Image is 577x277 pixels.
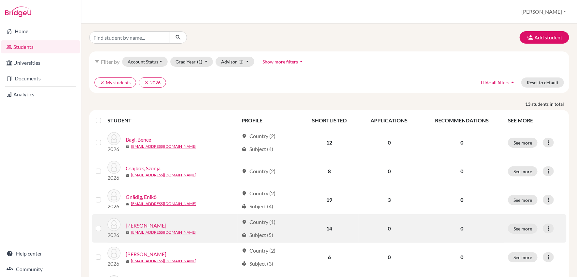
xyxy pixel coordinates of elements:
[359,243,420,271] td: 0
[170,57,213,67] button: Grad Year(1)
[508,252,538,262] button: See more
[424,167,500,175] p: 0
[107,189,120,202] img: Gnädig, Enikő
[1,88,80,101] a: Analytics
[519,6,569,18] button: [PERSON_NAME]
[139,77,166,88] button: clear2026
[242,260,273,268] div: Subject (3)
[1,40,80,53] a: Students
[94,77,136,88] button: clearMy students
[242,191,247,196] span: location_on
[300,243,359,271] td: 6
[359,214,420,243] td: 0
[525,101,531,107] strong: 13
[298,58,304,65] i: arrow_drop_up
[359,113,420,128] th: APPLICATIONS
[242,232,247,238] span: local_library
[481,80,509,85] span: Hide all filters
[107,260,120,268] p: 2026
[107,145,120,153] p: 2026
[509,79,516,86] i: arrow_drop_up
[242,132,275,140] div: Country (2)
[131,258,196,264] a: [EMAIL_ADDRESS][DOMAIN_NAME]
[126,231,130,235] span: mail
[521,77,564,88] button: Reset to default
[531,101,569,107] span: students in total
[242,167,275,175] div: Country (2)
[508,138,538,148] button: See more
[238,113,300,128] th: PROFILE
[131,172,196,178] a: [EMAIL_ADDRESS][DOMAIN_NAME]
[1,56,80,69] a: Universities
[107,174,120,182] p: 2026
[242,247,275,255] div: Country (2)
[100,80,105,85] i: clear
[242,219,247,225] span: location_on
[89,31,170,44] input: Find student by name...
[424,139,500,146] p: 0
[107,132,120,145] img: Bagi, Bence
[107,113,238,128] th: STUDENT
[1,263,80,276] a: Community
[242,261,247,266] span: local_library
[126,145,130,149] span: mail
[242,248,247,253] span: location_on
[300,214,359,243] td: 14
[126,193,157,201] a: Gnädig, Enikő
[126,136,151,144] a: Bagi, Bence
[359,128,420,157] td: 0
[300,128,359,157] td: 12
[300,113,359,128] th: SHORTLISTED
[122,57,168,67] button: Account Status
[242,146,247,152] span: local_library
[107,231,120,239] p: 2026
[1,247,80,260] a: Help center
[508,195,538,205] button: See more
[242,231,273,239] div: Subject (5)
[242,169,247,174] span: location_on
[94,59,100,64] i: filter_list
[242,133,247,139] span: location_on
[197,59,203,64] span: (1)
[5,7,31,17] img: Bridge-U
[242,218,275,226] div: Country (1)
[131,201,196,207] a: [EMAIL_ADDRESS][DOMAIN_NAME]
[475,77,521,88] button: Hide all filtersarrow_drop_up
[359,186,420,214] td: 3
[107,218,120,231] img: Háry, Laura
[262,59,298,64] span: Show more filters
[131,229,196,235] a: [EMAIL_ADDRESS][DOMAIN_NAME]
[300,186,359,214] td: 19
[216,57,254,67] button: Advisor(1)
[424,225,500,232] p: 0
[126,202,130,206] span: mail
[101,59,120,65] span: Filter by
[126,250,166,258] a: [PERSON_NAME]
[144,80,149,85] i: clear
[107,161,120,174] img: Csajbók, Szonja
[238,59,244,64] span: (1)
[107,247,120,260] img: Marián, Hanna
[420,113,504,128] th: RECOMMENDATIONS
[520,31,569,44] button: Add student
[1,25,80,38] a: Home
[424,196,500,204] p: 0
[1,72,80,85] a: Documents
[242,189,275,197] div: Country (2)
[242,202,273,210] div: Subject (4)
[107,202,120,210] p: 2026
[504,113,567,128] th: SEE MORE
[242,145,273,153] div: Subject (4)
[424,253,500,261] p: 0
[126,222,166,229] a: [PERSON_NAME]
[508,166,538,176] button: See more
[126,259,130,263] span: mail
[126,173,130,177] span: mail
[126,164,161,172] a: Csajbók, Szonja
[300,157,359,186] td: 8
[257,57,310,67] button: Show more filtersarrow_drop_up
[359,157,420,186] td: 0
[508,224,538,234] button: See more
[131,144,196,149] a: [EMAIL_ADDRESS][DOMAIN_NAME]
[242,204,247,209] span: local_library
